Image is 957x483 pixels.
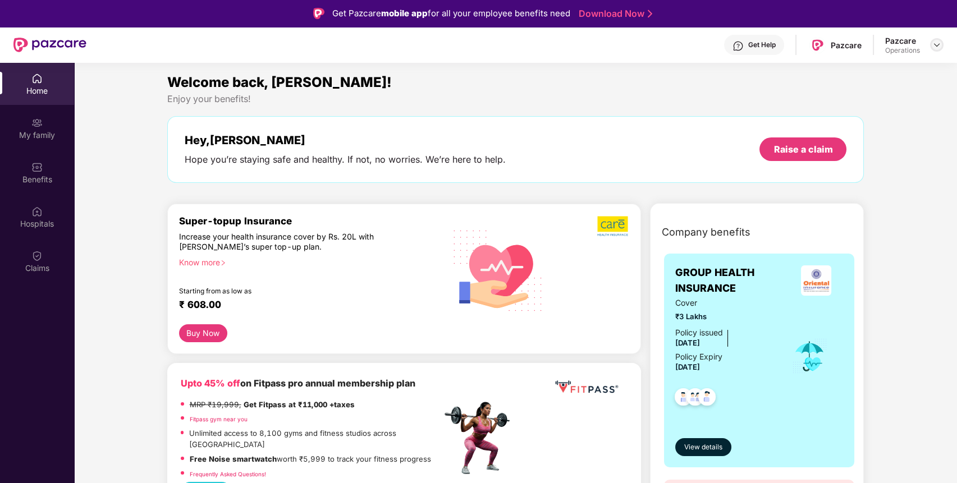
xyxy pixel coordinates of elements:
strong: Get Fitpass at ₹11,000 +taxes [244,400,355,409]
img: svg+xml;base64,PHN2ZyBpZD0iQ2xhaW0iIHhtbG5zPSJodHRwOi8vd3d3LnczLm9yZy8yMDAwL3N2ZyIgd2lkdGg9IjIwIi... [31,250,43,261]
img: svg+xml;base64,PHN2ZyB4bWxucz0iaHR0cDovL3d3dy53My5vcmcvMjAwMC9zdmciIHdpZHRoPSI0OC45MTUiIGhlaWdodD... [681,385,709,412]
div: Starting from as low as [179,287,394,295]
div: ₹ 608.00 [179,299,431,312]
b: Upto 45% off [181,378,240,389]
img: Pazcare_Logo.png [809,37,826,53]
p: Unlimited access to 8,100 gyms and fitness studios across [GEOGRAPHIC_DATA] [189,427,441,450]
span: Welcome back, [PERSON_NAME]! [167,74,392,90]
div: Operations [885,46,920,55]
span: View details [684,442,722,453]
a: Frequently Asked Questions! [190,471,266,477]
img: svg+xml;base64,PHN2ZyBpZD0iSGVscC0zMngzMiIgeG1sbnM9Imh0dHA6Ly93d3cudzMub3JnLzIwMDAvc3ZnIiB3aWR0aD... [732,40,744,52]
img: Stroke [648,8,652,20]
img: fppp.png [553,376,620,397]
span: right [220,260,226,266]
span: Cover [675,297,776,309]
button: Buy Now [179,324,228,342]
a: Download Now [579,8,649,20]
b: on Fitpass pro annual membership plan [181,378,415,389]
img: New Pazcare Logo [13,38,86,52]
span: ₹3 Lakhs [675,311,776,323]
span: [DATE] [675,362,700,371]
div: Know more [179,257,435,265]
img: svg+xml;base64,PHN2ZyBpZD0iQmVuZWZpdHMiIHhtbG5zPSJodHRwOi8vd3d3LnczLm9yZy8yMDAwL3N2ZyIgd2lkdGg9Ij... [31,162,43,173]
div: Policy Expiry [675,351,722,363]
img: svg+xml;base64,PHN2ZyBpZD0iSG9zcGl0YWxzIiB4bWxucz0iaHR0cDovL3d3dy53My5vcmcvMjAwMC9zdmciIHdpZHRoPS... [31,206,43,217]
img: svg+xml;base64,PHN2ZyB3aWR0aD0iMjAiIGhlaWdodD0iMjAiIHZpZXdCb3g9IjAgMCAyMCAyMCIgZmlsbD0ibm9uZSIgeG... [31,117,43,128]
strong: Free Noise smartwatch [190,454,277,463]
img: icon [791,338,828,375]
button: View details [675,438,731,456]
img: fpp.png [441,399,520,477]
img: svg+xml;base64,PHN2ZyB4bWxucz0iaHR0cDovL3d3dy53My5vcmcvMjAwMC9zdmciIHhtbG5zOnhsaW5rPSJodHRwOi8vd3... [445,215,552,324]
div: Increase your health insurance cover by Rs. 20L with [PERSON_NAME]’s super top-up plan. [179,232,393,252]
span: [DATE] [675,338,700,347]
div: Get Help [748,40,776,49]
div: Enjoy your benefits! [167,93,864,105]
div: Hope you’re staying safe and healthy. If not, no worries. We’re here to help. [185,154,506,165]
div: Pazcare [831,40,862,50]
img: svg+xml;base64,PHN2ZyBpZD0iSG9tZSIgeG1sbnM9Imh0dHA6Ly93d3cudzMub3JnLzIwMDAvc3ZnIiB3aWR0aD0iMjAiIG... [31,73,43,84]
div: Super-topup Insurance [179,215,442,227]
strong: mobile app [381,8,428,19]
img: svg+xml;base64,PHN2ZyB4bWxucz0iaHR0cDovL3d3dy53My5vcmcvMjAwMC9zdmciIHdpZHRoPSI0OC45NDMiIGhlaWdodD... [693,385,721,412]
img: Logo [313,8,324,19]
div: Policy issued [675,326,723,339]
div: Hey, [PERSON_NAME] [185,134,506,147]
div: Raise a claim [773,143,832,155]
span: GROUP HEALTH INSURANCE [675,265,789,297]
del: MRP ₹19,999, [190,400,241,409]
img: b5dec4f62d2307b9de63beb79f102df3.png [597,215,629,237]
a: Fitpass gym near you [190,416,248,422]
span: Company benefits [662,224,750,240]
img: insurerLogo [801,265,831,296]
div: Get Pazcare for all your employee benefits need [332,7,570,20]
p: worth ₹5,999 to track your fitness progress [190,453,431,465]
img: svg+xml;base64,PHN2ZyBpZD0iRHJvcGRvd24tMzJ4MzIiIHhtbG5zPSJodHRwOi8vd3d3LnczLm9yZy8yMDAwL3N2ZyIgd2... [932,40,941,49]
img: svg+xml;base64,PHN2ZyB4bWxucz0iaHR0cDovL3d3dy53My5vcmcvMjAwMC9zdmciIHdpZHRoPSI0OC45NDMiIGhlaWdodD... [670,385,697,412]
div: Pazcare [885,35,920,46]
